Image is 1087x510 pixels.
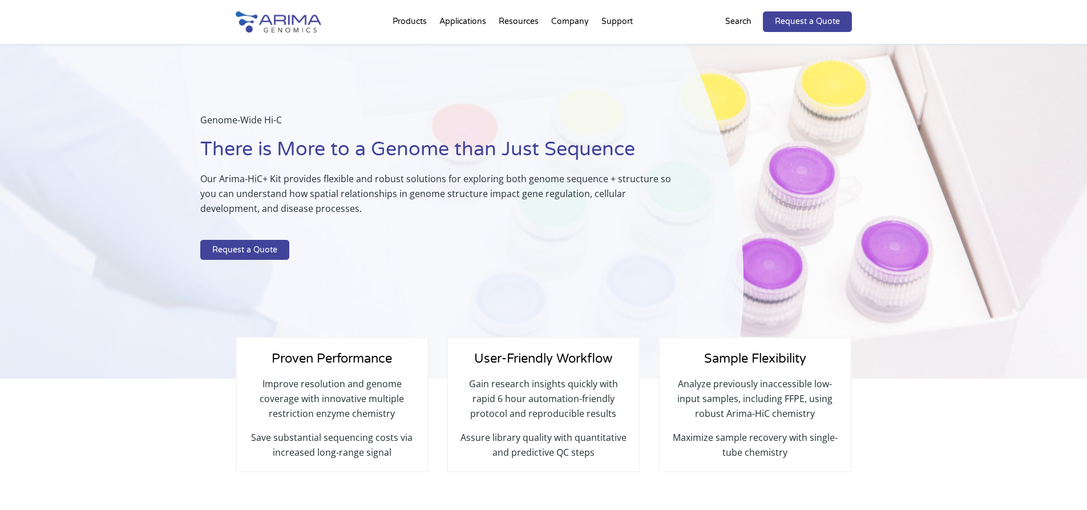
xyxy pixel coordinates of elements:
p: Search [725,14,751,29]
span: Proven Performance [272,351,392,366]
p: Improve resolution and genome coverage with innovative multiple restriction enzyme chemistry [248,376,416,430]
p: Gain research insights quickly with rapid 6 hour automation-friendly protocol and reproducible re... [459,376,627,430]
p: Analyze previously inaccessible low-input samples, including FFPE, using robust Arima-HiC chemistry [671,376,839,430]
p: Save substantial sequencing costs via increased long-range signal [248,430,416,460]
p: Our Arima-HiC+ Kit provides flexible and robust solutions for exploring both genome sequence + st... [200,171,686,225]
span: Sample Flexibility [704,351,806,366]
p: Maximize sample recovery with single-tube chemistry [671,430,839,460]
span: User-Friendly Workflow [474,351,612,366]
img: Arima-Genomics-logo [236,11,321,33]
a: Request a Quote [763,11,852,32]
h1: There is More to a Genome than Just Sequence [200,136,686,171]
p: Assure library quality with quantitative and predictive QC steps [459,430,627,460]
p: Genome-Wide Hi-C [200,113,686,136]
a: Request a Quote [200,240,289,260]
